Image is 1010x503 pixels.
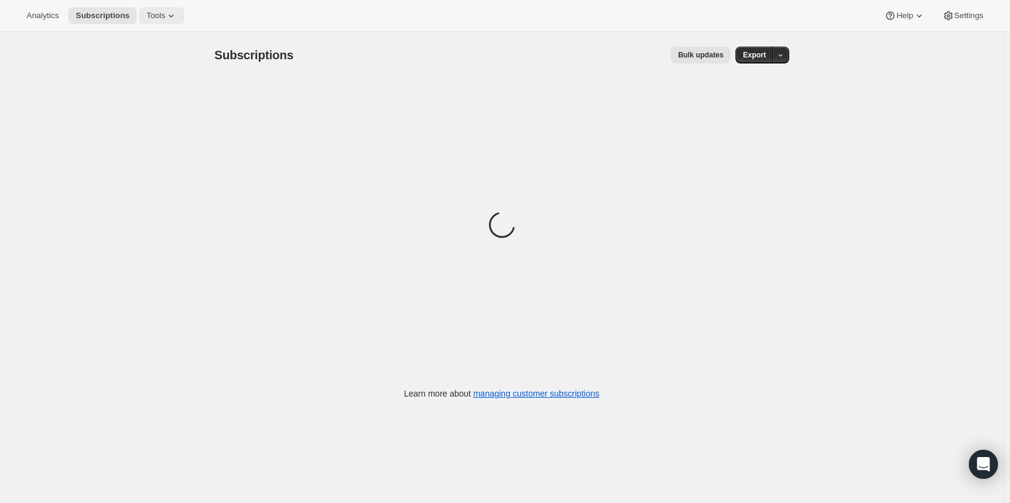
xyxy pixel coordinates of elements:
span: Analytics [27,11,59,21]
span: Help [896,11,913,21]
span: Bulk updates [678,50,723,60]
p: Learn more about [404,388,599,400]
button: Analytics [19,7,66,24]
span: Subscriptions [76,11,129,21]
button: Subscriptions [68,7,137,24]
button: Settings [935,7,991,24]
span: Export [743,50,766,60]
div: Open Intercom Messenger [969,450,998,479]
button: Tools [139,7,184,24]
span: Tools [146,11,165,21]
button: Help [877,7,932,24]
button: Export [735,47,773,63]
a: managing customer subscriptions [473,389,599,398]
span: Subscriptions [215,48,294,62]
button: Bulk updates [671,47,731,63]
span: Settings [954,11,983,21]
